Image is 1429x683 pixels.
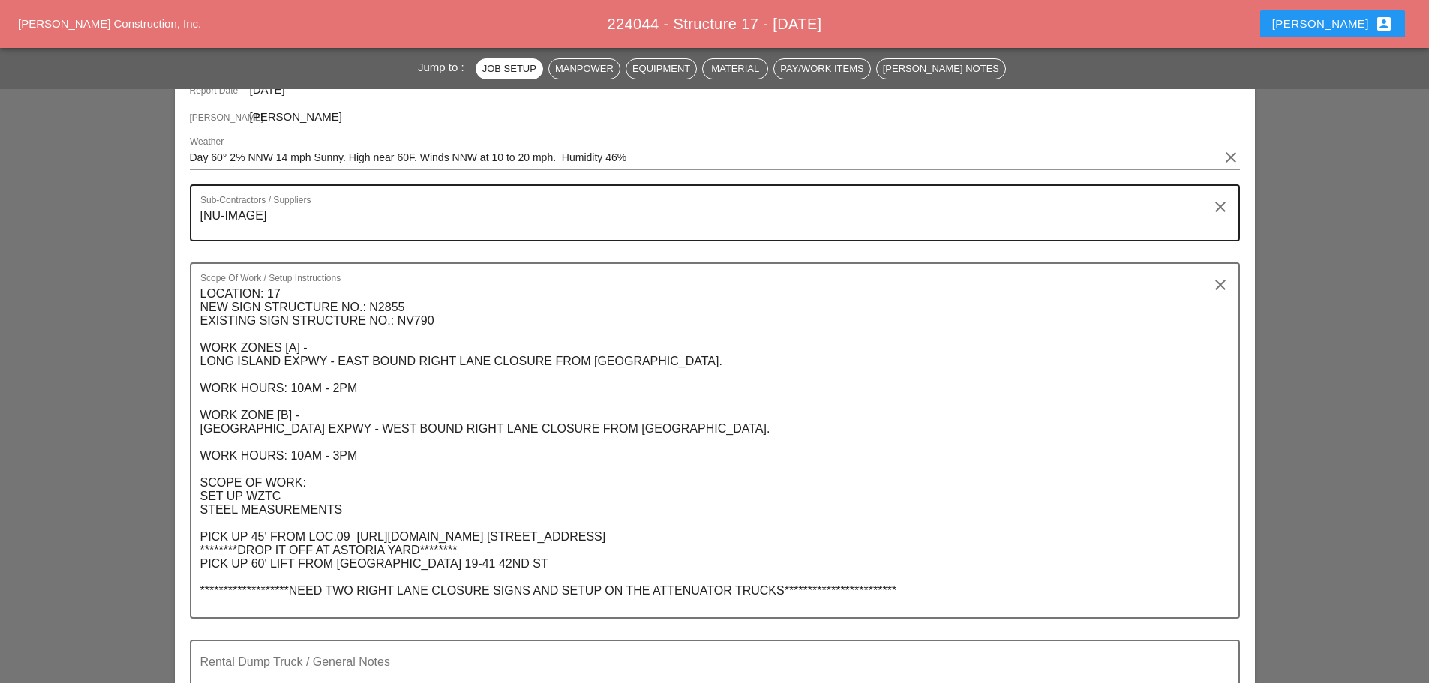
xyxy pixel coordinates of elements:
div: [PERSON_NAME] [1272,15,1393,33]
i: account_box [1375,15,1393,33]
span: Jump to : [418,61,470,73]
div: Manpower [555,61,614,76]
i: clear [1222,148,1240,166]
div: Job Setup [482,61,536,76]
button: Equipment [626,58,697,79]
i: clear [1211,276,1229,294]
button: [PERSON_NAME] Notes [876,58,1006,79]
button: Pay/Work Items [773,58,870,79]
div: Equipment [632,61,690,76]
button: [PERSON_NAME] [1260,10,1405,37]
i: clear [1211,198,1229,216]
span: Report Date [190,84,250,97]
div: [PERSON_NAME] Notes [883,61,999,76]
div: Pay/Work Items [780,61,863,76]
span: [PERSON_NAME] [250,110,342,123]
span: [DATE] [250,83,285,96]
input: Weather [190,145,1219,169]
div: Material [709,61,761,76]
button: Job Setup [476,58,543,79]
button: Material [702,58,768,79]
span: 224044 - Structure 17 - [DATE] [607,16,821,32]
a: [PERSON_NAME] Construction, Inc. [18,17,201,30]
button: Manpower [548,58,620,79]
span: [PERSON_NAME] [190,111,250,124]
textarea: Scope Of Work / Setup Instructions [200,282,1217,617]
textarea: Sub-Contractors / Suppliers [200,204,1217,240]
